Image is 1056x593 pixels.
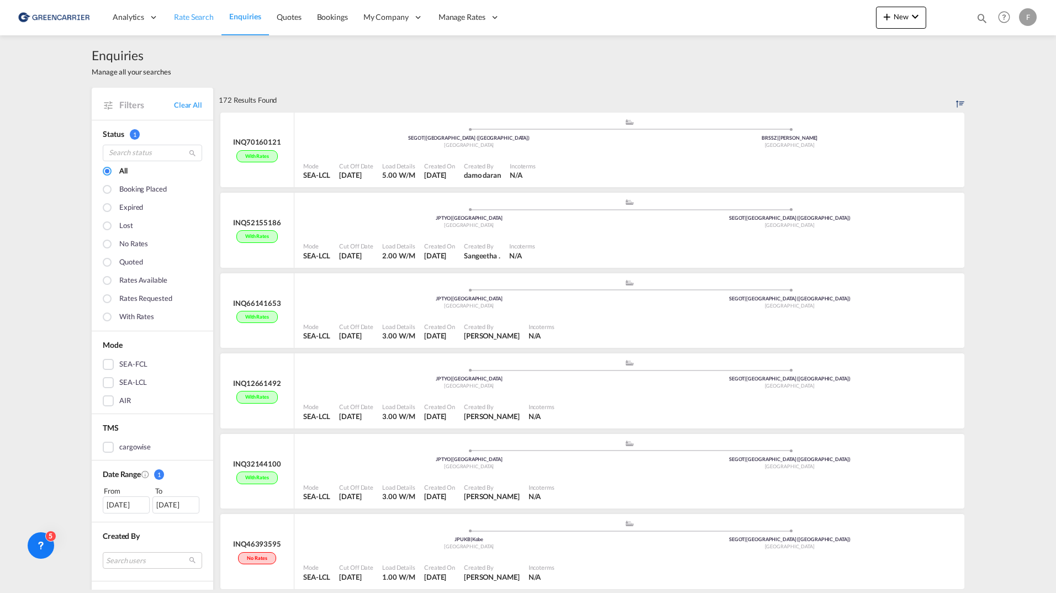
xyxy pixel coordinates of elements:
span: | [745,375,746,382]
div: 3.00 W/M [382,411,415,421]
div: Mode [303,322,330,331]
span: SEGOT [GEOGRAPHIC_DATA] ([GEOGRAPHIC_DATA]) [729,536,851,542]
span: | [745,456,746,462]
span: [GEOGRAPHIC_DATA] [444,303,494,309]
span: Sangeetha . [464,251,500,260]
div: Mode [303,162,330,170]
span: [GEOGRAPHIC_DATA] [765,142,815,148]
span: [DATE] [339,171,361,179]
span: [GEOGRAPHIC_DATA] [765,303,815,309]
span: [DATE] [339,331,361,340]
div: 2.00 W/M [382,251,415,261]
span: Manage Rates [439,12,485,23]
div: Incoterms [510,162,536,170]
span: [PERSON_NAME] [464,412,520,421]
div: With rates [236,311,278,324]
div: INQ12661492With rates assets/icons/custom/ship-fill.svgassets/icons/custom/roll-o-plane.svgOrigin... [219,353,964,434]
span: Help [995,8,1013,27]
span: | [471,536,472,542]
div: F [1019,8,1037,26]
div: SEA-LCL [119,377,147,388]
div: 3.00 W/M [382,491,415,501]
md-icon: assets/icons/custom/ship-fill.svg [623,360,636,366]
div: Incoterms [529,483,555,491]
div: INQ66141653 [233,298,281,308]
div: 5.00 W/M [382,170,415,180]
span: TMS [103,423,119,432]
span: [PERSON_NAME] [464,331,520,340]
span: [DATE] [339,251,361,260]
div: Lost [119,220,133,232]
span: [GEOGRAPHIC_DATA] [765,383,815,389]
button: icon-plus 400-fgNewicon-chevron-down [876,7,926,29]
div: Created On [424,242,455,250]
span: Status [103,129,124,139]
div: Cut Off Date [339,483,373,491]
div: INQ70160121 [233,137,281,147]
div: Filip Pehrsson [464,491,520,501]
span: [GEOGRAPHIC_DATA] [444,383,494,389]
span: Manage all your searches [92,67,171,77]
span: [DATE] [424,171,446,179]
span: [GEOGRAPHIC_DATA] [444,543,494,549]
div: No rates [119,239,148,251]
span: | [745,536,746,542]
span: [DATE] [424,251,446,260]
span: JPUKB Kobe [455,536,483,542]
div: SEA-LCL [303,331,330,341]
md-icon: Created On [141,470,150,479]
div: Created By [464,322,520,331]
div: All [119,166,128,178]
div: SEA-LCL [303,411,330,421]
div: SEA-LCL [303,251,330,261]
div: N/A [529,572,541,582]
md-icon: assets/icons/custom/ship-fill.svg [623,521,636,526]
div: Help [995,8,1019,28]
span: SEGOT [GEOGRAPHIC_DATA] ([GEOGRAPHIC_DATA]) [729,295,851,301]
span: [DATE] [339,412,361,421]
div: Rates available [119,275,167,287]
div: 26 Sep 2025 [339,331,373,341]
span: | [745,215,746,221]
div: Cut Off Date [339,322,373,331]
div: INQ12661492 [233,378,281,388]
div: Created On [424,162,455,170]
div: INQ52155186With rates assets/icons/custom/ship-fill.svgassets/icons/custom/roll-o-plane.svgOrigin... [219,193,964,273]
span: 1 [130,129,140,140]
div: Incoterms [529,322,555,331]
span: Enquiries [229,12,261,21]
span: [DATE] [424,331,446,340]
div: INQ32144100With rates assets/icons/custom/ship-fill.svgassets/icons/custom/roll-o-plane.svgOrigin... [219,434,964,515]
md-checkbox: AIR [103,395,202,406]
div: Cut Off Date [339,242,373,250]
div: icon-magnify [976,12,988,29]
div: INQ46393595 [233,539,281,549]
div: Created By [464,483,520,491]
div: 3.00 W/M [382,331,415,341]
div: 26 Sep 2025 [424,251,455,261]
div: AIR [119,395,131,406]
md-icon: assets/icons/custom/ship-fill.svg [623,441,636,446]
md-icon: icon-chevron-down [909,10,922,23]
span: | [451,375,452,382]
div: From [103,485,151,496]
span: [DATE] [424,412,446,421]
span: [GEOGRAPHIC_DATA] [444,222,494,228]
div: Quoted [119,257,142,269]
span: JPTYO [GEOGRAPHIC_DATA] [436,375,503,382]
span: [DATE] [339,573,361,581]
span: | [451,295,452,301]
div: 1.00 W/M [382,572,415,582]
div: 172 Results Found [219,88,277,112]
div: Created On [424,563,455,571]
div: No rates [238,552,276,565]
div: Load Details [382,162,415,170]
span: [GEOGRAPHIC_DATA] [444,463,494,469]
md-icon: assets/icons/custom/ship-fill.svg [623,280,636,285]
div: 26 Sep 2025 [339,491,373,501]
span: [GEOGRAPHIC_DATA] [765,463,815,469]
div: Created On [424,322,455,331]
div: SEA-LCL [303,491,330,501]
div: SEA-FCL [119,359,147,370]
span: Bookings [317,12,348,22]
